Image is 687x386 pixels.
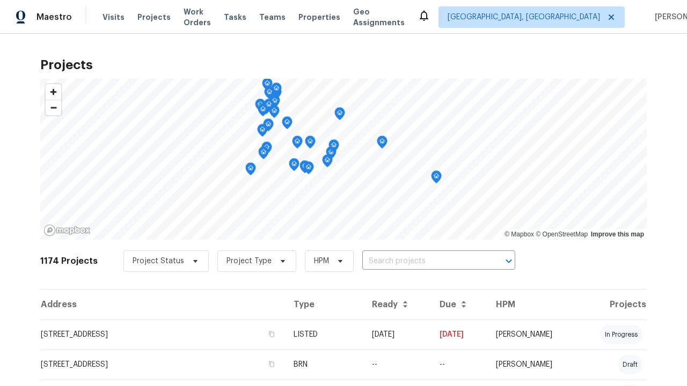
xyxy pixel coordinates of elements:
div: Map marker [303,161,314,178]
td: -- [363,350,431,380]
div: Map marker [264,99,274,115]
span: Project Status [133,256,184,266]
div: Map marker [292,136,303,152]
div: Map marker [431,170,442,187]
div: in progress [601,325,642,344]
td: [DATE] [363,320,431,350]
div: Map marker [377,136,388,152]
div: Map marker [289,158,299,175]
div: Map marker [334,107,345,124]
a: OpenStreetMap [536,231,588,238]
div: Map marker [326,146,337,163]
div: draft [618,355,642,374]
th: Projects [578,289,647,320]
th: HPM [487,289,578,320]
th: Address [40,289,285,320]
button: Zoom in [46,84,61,100]
h2: 1174 Projects [40,256,98,266]
div: Map marker [261,142,272,158]
button: Copy Address [267,329,276,339]
button: Copy Address [267,359,276,369]
button: Open [501,254,516,269]
span: Work Orders [184,6,211,28]
td: [STREET_ADDRESS] [40,320,285,350]
div: Map marker [328,139,339,156]
span: Project Type [226,256,272,266]
td: LISTED [285,320,363,350]
div: Map marker [271,83,282,99]
td: [STREET_ADDRESS] [40,350,285,380]
div: Map marker [261,101,272,118]
th: Type [285,289,363,320]
canvas: Map [40,79,647,240]
span: Projects [137,12,171,23]
div: Map marker [258,103,268,120]
h2: Projects [40,60,647,70]
div: Map marker [269,95,280,112]
div: Map marker [322,154,333,171]
span: Visits [103,12,125,23]
div: Map marker [269,105,280,122]
div: Map marker [282,116,293,133]
span: Tasks [224,13,246,21]
span: [GEOGRAPHIC_DATA], [GEOGRAPHIC_DATA] [448,12,600,23]
div: Map marker [257,124,268,140]
td: [PERSON_NAME] [487,350,578,380]
div: Map marker [245,162,256,179]
div: Map marker [264,86,275,103]
a: Mapbox homepage [43,224,91,236]
div: Map marker [299,160,310,177]
td: BRN [285,350,363,380]
span: HPM [314,256,329,266]
span: Maestro [36,12,72,23]
td: Resale COE 2025-09-23T00:00:00.000Z [431,350,487,380]
a: Mapbox [505,231,534,238]
div: Map marker [255,99,266,115]
div: Map marker [262,78,273,94]
span: Properties [298,12,340,23]
div: Map marker [305,136,316,152]
th: Ready [363,289,431,320]
input: Search projects [362,253,485,270]
span: Teams [259,12,286,23]
a: Improve this map [591,231,644,238]
td: [PERSON_NAME] [487,320,578,350]
td: [DATE] [431,320,487,350]
th: Due [431,289,487,320]
div: Map marker [258,146,269,163]
div: Map marker [263,118,274,135]
button: Zoom out [46,100,61,115]
span: Geo Assignments [353,6,405,28]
